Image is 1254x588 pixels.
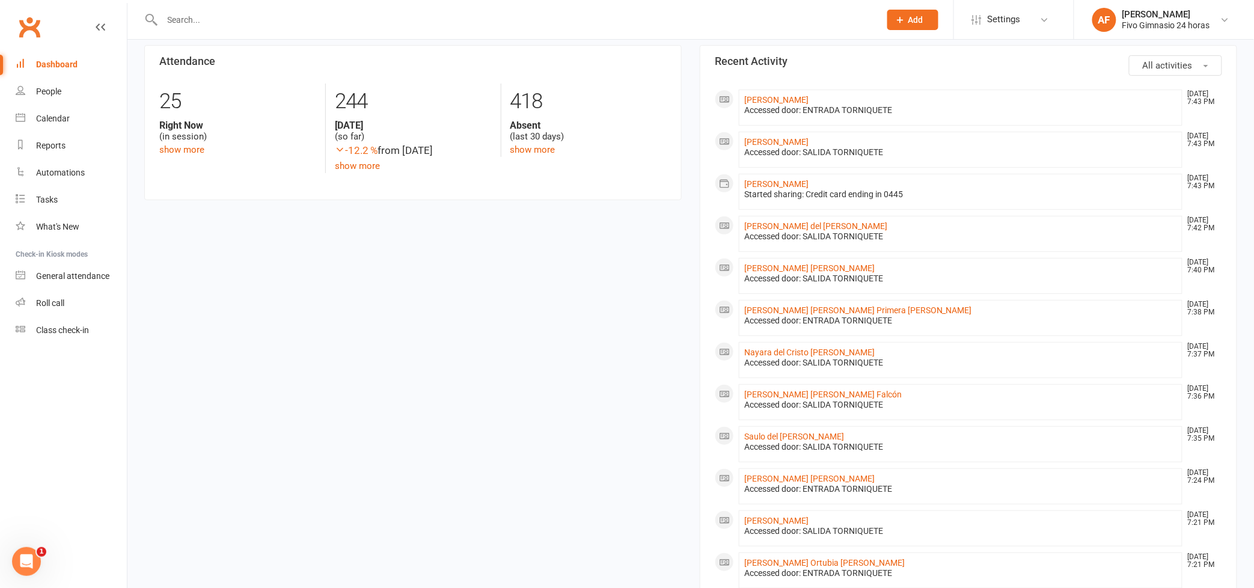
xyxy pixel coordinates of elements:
time: [DATE] 7:43 PM [1182,90,1222,106]
time: [DATE] 7:35 PM [1182,427,1222,443]
div: Accessed door: SALIDA TORNIQUETE [744,442,1177,452]
div: 418 [510,84,667,120]
a: [PERSON_NAME] [744,516,809,525]
strong: Right Now [159,120,316,131]
div: (in session) [159,120,316,142]
a: Reports [16,132,127,159]
strong: Absent [510,120,667,131]
time: [DATE] 7:43 PM [1182,174,1222,190]
a: Tasks [16,186,127,213]
div: (so far) [335,120,491,142]
button: All activities [1129,55,1222,76]
span: Add [908,15,923,25]
div: Dashboard [36,60,78,69]
div: (last 30 days) [510,120,667,142]
div: Accessed door: SALIDA TORNIQUETE [744,231,1177,242]
a: Automations [16,159,127,186]
div: Roll call [36,298,64,308]
time: [DATE] 7:21 PM [1182,511,1222,527]
div: from [DATE] [335,142,491,159]
a: [PERSON_NAME] Ortubia [PERSON_NAME] [744,558,905,568]
a: Calendar [16,105,127,132]
div: Automations [36,168,85,177]
time: [DATE] 7:40 PM [1182,259,1222,274]
a: Dashboard [16,51,127,78]
div: General attendance [36,271,109,281]
a: [PERSON_NAME] [744,95,809,105]
a: [PERSON_NAME] [PERSON_NAME] Primera [PERSON_NAME] [744,305,972,315]
a: Saulo del [PERSON_NAME] [744,432,844,441]
span: 1 [37,547,46,557]
a: Nayara del Cristo [PERSON_NAME] [744,348,875,357]
a: show more [335,161,380,171]
div: 244 [335,84,491,120]
time: [DATE] 7:36 PM [1182,385,1222,400]
div: Accessed door: ENTRADA TORNIQUETE [744,484,1177,494]
a: Clubworx [14,12,44,42]
div: Accessed door: ENTRADA TORNIQUETE [744,316,1177,326]
div: [PERSON_NAME] [1122,9,1210,20]
h3: Attendance [159,55,667,67]
time: [DATE] 7:24 PM [1182,469,1222,485]
h3: Recent Activity [715,55,1222,67]
div: 25 [159,84,316,120]
div: Accessed door: SALIDA TORNIQUETE [744,400,1177,410]
div: Fivo Gimnasio 24 horas [1122,20,1210,31]
a: show more [510,144,555,155]
div: Reports [36,141,66,150]
input: Search... [159,11,872,28]
div: Accessed door: SALIDA TORNIQUETE [744,526,1177,536]
a: show more [159,144,204,155]
a: [PERSON_NAME] [PERSON_NAME] Falcón [744,390,902,399]
button: Add [887,10,938,30]
div: Accessed door: SALIDA TORNIQUETE [744,147,1177,158]
div: Accessed door: ENTRADA TORNIQUETE [744,568,1177,578]
iframe: Intercom live chat [12,547,41,576]
div: Accessed door: ENTRADA TORNIQUETE [744,105,1177,115]
a: [PERSON_NAME] [PERSON_NAME] [744,263,875,273]
div: What's New [36,222,79,231]
div: AF [1092,8,1116,32]
time: [DATE] 7:21 PM [1182,553,1222,569]
a: People [16,78,127,105]
div: Accessed door: SALIDA TORNIQUETE [744,274,1177,284]
time: [DATE] 7:37 PM [1182,343,1222,358]
a: What's New [16,213,127,240]
span: Settings [988,6,1021,33]
a: [PERSON_NAME] del [PERSON_NAME] [744,221,887,231]
div: People [36,87,61,96]
div: Tasks [36,195,58,204]
a: [PERSON_NAME] [PERSON_NAME] [744,474,875,483]
time: [DATE] 7:43 PM [1182,132,1222,148]
time: [DATE] 7:38 PM [1182,301,1222,316]
span: -12.2 % [335,144,378,156]
a: General attendance kiosk mode [16,263,127,290]
span: All activities [1143,60,1193,71]
a: [PERSON_NAME] [744,179,809,189]
div: Accessed door: SALIDA TORNIQUETE [744,358,1177,368]
time: [DATE] 7:42 PM [1182,216,1222,232]
div: Calendar [36,114,70,123]
div: Started sharing: Credit card ending in 0445 [744,189,1177,200]
strong: [DATE] [335,120,491,131]
div: Class check-in [36,325,89,335]
a: Roll call [16,290,127,317]
a: [PERSON_NAME] [744,137,809,147]
a: Class kiosk mode [16,317,127,344]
